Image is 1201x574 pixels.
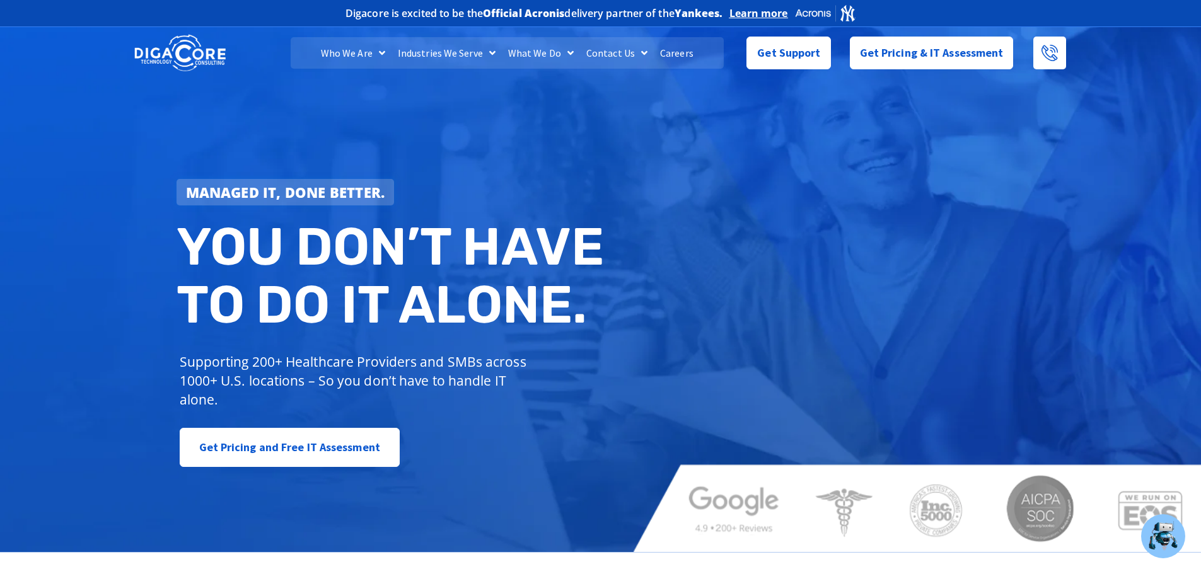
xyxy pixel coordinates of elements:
img: DigaCore Technology Consulting [134,33,226,73]
strong: Managed IT, done better. [186,183,385,202]
a: Who We Are [315,37,392,69]
a: Managed IT, done better. [177,179,395,205]
span: Get Pricing & IT Assessment [860,40,1004,66]
h2: You don’t have to do IT alone. [177,218,610,333]
span: Get Pricing and Free IT Assessment [199,435,380,460]
b: Official Acronis [483,6,565,20]
a: Careers [654,37,700,69]
a: Contact Us [580,37,654,69]
a: What We Do [502,37,580,69]
a: Get Pricing and Free IT Assessment [180,428,400,467]
a: Industries We Serve [392,37,502,69]
span: Get Support [757,40,820,66]
a: Learn more [729,7,788,20]
a: Get Support [746,37,830,69]
img: Acronis [794,4,856,22]
h2: Digacore is excited to be the delivery partner of the [345,8,723,18]
b: Yankees. [675,6,723,20]
a: Get Pricing & IT Assessment [850,37,1014,69]
p: Supporting 200+ Healthcare Providers and SMBs across 1000+ U.S. locations – So you don’t have to ... [180,352,532,409]
nav: Menu [291,37,723,69]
